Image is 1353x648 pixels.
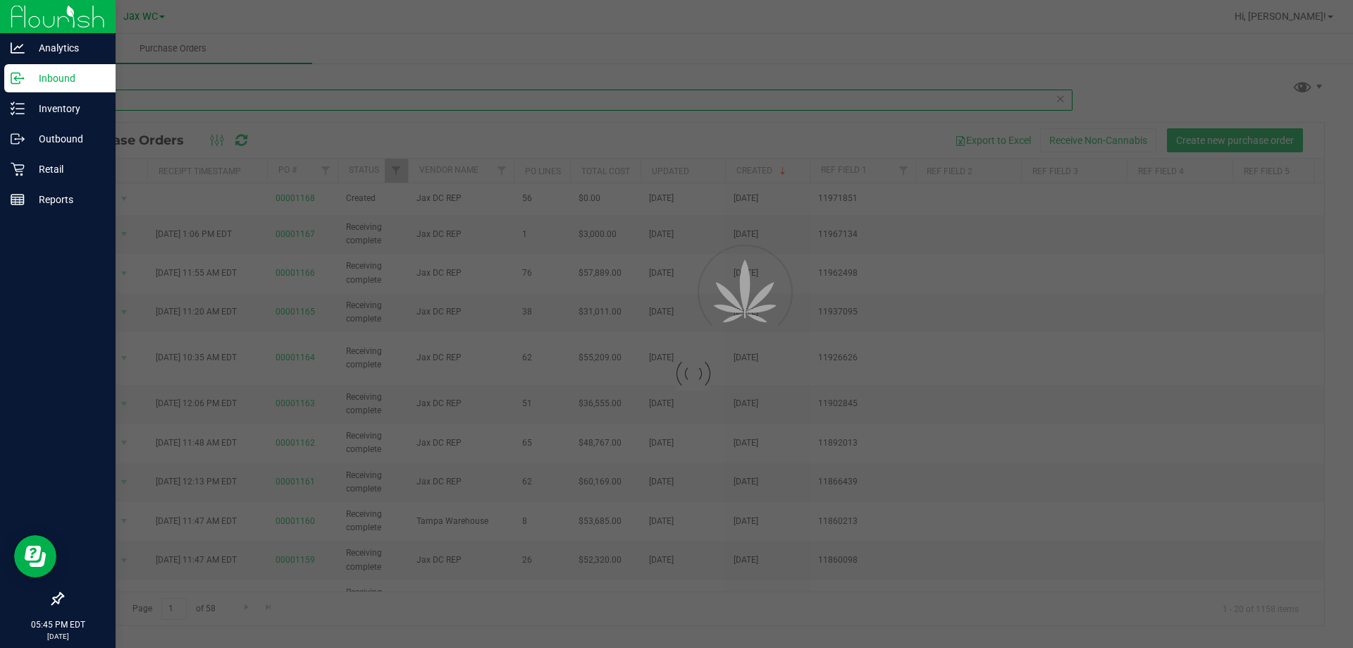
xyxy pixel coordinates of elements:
[11,192,25,207] inline-svg: Reports
[11,162,25,176] inline-svg: Retail
[14,535,56,577] iframe: Resource center
[11,102,25,116] inline-svg: Inventory
[6,631,109,642] p: [DATE]
[11,71,25,85] inline-svg: Inbound
[6,618,109,631] p: 05:45 PM EDT
[25,100,109,117] p: Inventory
[25,130,109,147] p: Outbound
[25,161,109,178] p: Retail
[25,191,109,208] p: Reports
[11,41,25,55] inline-svg: Analytics
[11,132,25,146] inline-svg: Outbound
[25,39,109,56] p: Analytics
[25,70,109,87] p: Inbound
